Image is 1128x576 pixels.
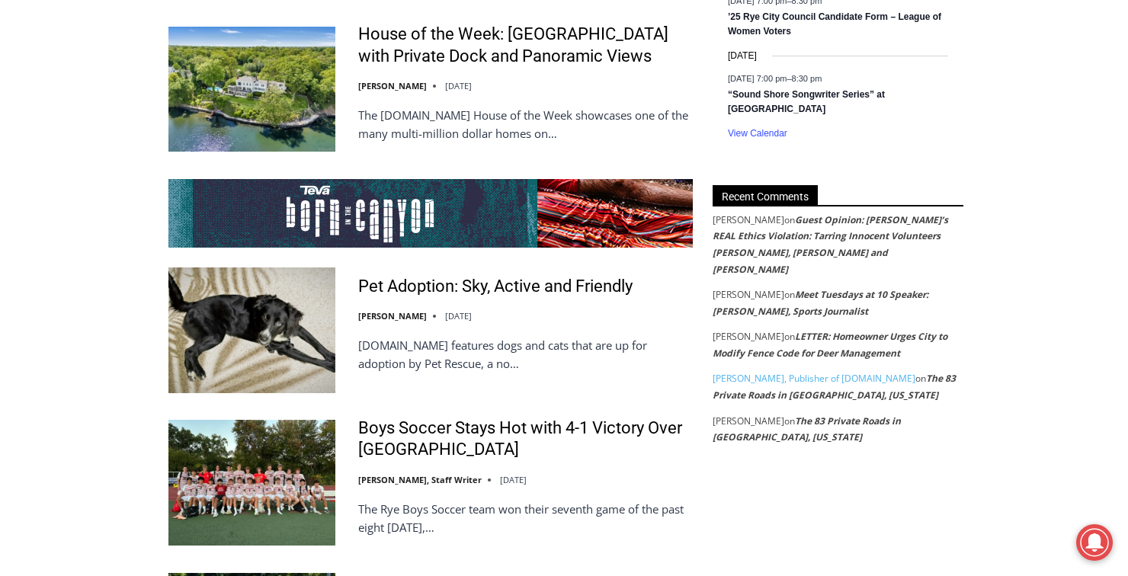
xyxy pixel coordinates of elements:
img: Boys Soccer Stays Hot with 4-1 Victory Over Eastchester [168,420,335,545]
footer: on [713,328,963,361]
span: [PERSON_NAME] [713,414,784,427]
a: [PERSON_NAME], Staff Writer [358,474,482,485]
span: [DATE] 7:00 pm [728,74,787,83]
time: [DATE] [500,474,527,485]
a: The 83 Private Roads in [GEOGRAPHIC_DATA], [US_STATE] [713,414,901,444]
a: House of the Week: [GEOGRAPHIC_DATA] with Private Dock and Panoramic Views [358,24,693,67]
span: 8:30 pm [792,74,822,83]
footer: on [713,370,963,403]
footer: on [713,413,963,446]
div: 6 [178,129,185,144]
time: – [728,74,822,83]
a: Meet Tuesdays at 10 Speaker: [PERSON_NAME], Sports Journalist [713,288,928,318]
time: [DATE] [728,49,757,63]
span: [PERSON_NAME] [713,213,784,226]
time: [DATE] [445,80,472,91]
time: [DATE] [445,310,472,322]
h4: [PERSON_NAME] Read Sanctuary Fall Fest: [DATE] [12,153,203,188]
footer: on [713,212,963,277]
span: [PERSON_NAME] [713,330,784,343]
p: The [DOMAIN_NAME] House of the Week showcases one of the many multi-million dollar homes on… [358,106,693,142]
img: Pet Adoption: Sky, Active and Friendly [168,267,335,392]
span: Recent Comments [713,185,818,206]
div: Apply Now <> summer and RHS senior internships available [385,1,720,148]
a: LETTER: Homeowner Urges City to Modify Fence Code for Deer Management [713,330,947,360]
a: ’25 Rye City Council Candidate Form – League of Women Voters [728,11,941,38]
footer: on [713,286,963,319]
a: Intern @ [DOMAIN_NAME] [367,148,739,190]
a: Pet Adoption: Sky, Active and Friendly [358,276,633,298]
div: / [171,129,175,144]
a: [PERSON_NAME] [358,80,427,91]
p: The Rye Boys Soccer team won their seventh game of the past eight [DATE],… [358,500,693,536]
a: [PERSON_NAME] [358,310,427,322]
div: 2 [160,129,167,144]
a: Boys Soccer Stays Hot with 4-1 Victory Over [GEOGRAPHIC_DATA] [358,418,693,461]
a: [PERSON_NAME] Read Sanctuary Fall Fest: [DATE] [1,152,228,190]
p: [DOMAIN_NAME] features dogs and cats that are up for adoption by Pet Rescue, a no… [358,336,693,373]
a: “Sound Shore Songwriter Series” at [GEOGRAPHIC_DATA] [728,89,885,116]
a: Guest Opinion: [PERSON_NAME]’s REAL Ethics Violation: Tarring Innocent Volunteers [PERSON_NAME], ... [713,213,948,276]
a: [PERSON_NAME], Publisher of [DOMAIN_NAME] [713,372,915,385]
span: Intern @ [DOMAIN_NAME] [399,152,707,186]
a: View Calendar [728,128,787,139]
div: Birds of Prey: Falcon and hawk demos [160,45,220,125]
span: [PERSON_NAME] [713,288,784,301]
img: House of the Week: Historic Rye Waterfront Estate with Private Dock and Panoramic Views [168,27,335,152]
